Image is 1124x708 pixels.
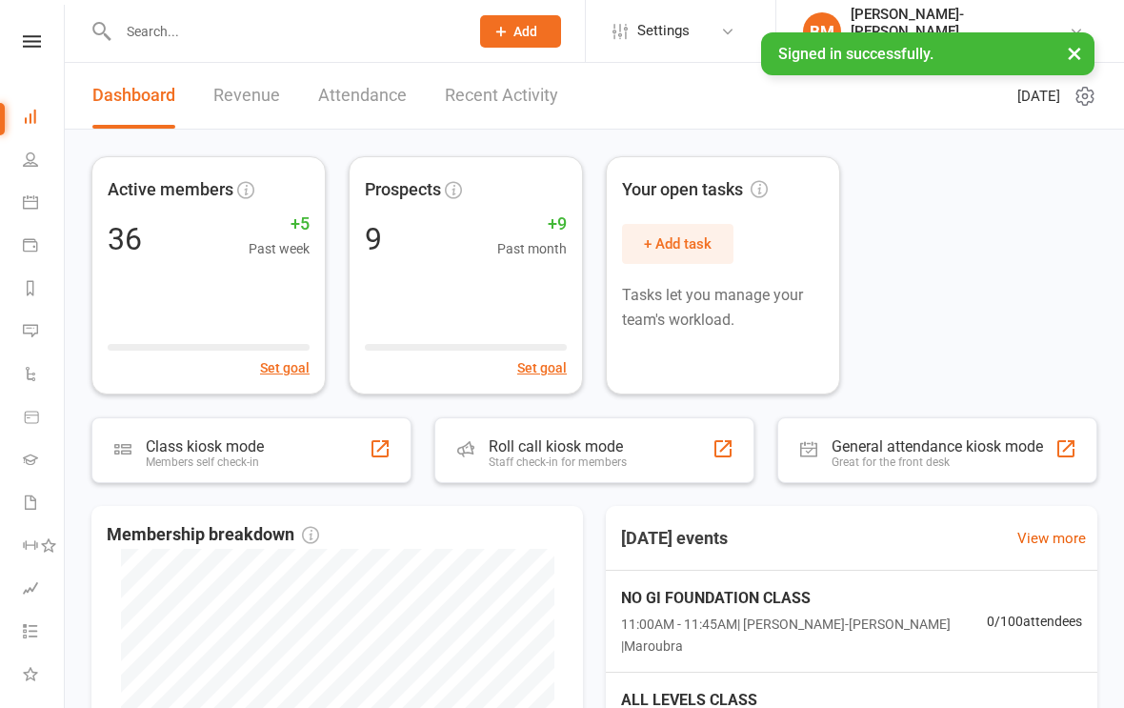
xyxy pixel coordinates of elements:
div: Class kiosk mode [146,437,264,455]
a: Dashboard [23,97,66,140]
a: Revenue [213,63,280,129]
div: Staff check-in for members [489,455,627,469]
span: Signed in successfully. [778,45,933,63]
button: + Add task [622,224,733,264]
button: × [1057,32,1092,73]
h3: [DATE] events [606,521,743,556]
a: People [23,140,66,183]
div: 36 [108,224,142,254]
button: Add [480,15,561,48]
a: Payments [23,226,66,269]
span: Add [513,24,537,39]
a: Attendance [318,63,407,129]
input: Search... [112,18,455,45]
span: [DATE] [1017,85,1060,108]
span: Settings [637,10,690,52]
div: [PERSON_NAME]-[PERSON_NAME] [851,6,1069,40]
a: What's New [23,655,66,698]
div: BM [803,12,841,51]
a: Product Sales [23,397,66,440]
a: View more [1017,527,1086,550]
span: 11:00AM - 11:45AM | [PERSON_NAME]-[PERSON_NAME] | Maroubra [621,614,987,657]
div: Roll call kiosk mode [489,437,627,455]
a: Recent Activity [445,63,558,129]
span: Active members [108,176,233,204]
span: Past month [497,238,567,259]
a: Calendar [23,183,66,226]
div: Great for the front desk [832,455,1043,469]
span: Membership breakdown [107,521,319,549]
span: +9 [497,211,567,238]
a: Reports [23,269,66,312]
button: Set goal [260,357,310,378]
a: Dashboard [92,63,175,129]
div: General attendance kiosk mode [832,437,1043,455]
div: Members self check-in [146,455,264,469]
span: 0 / 100 attendees [987,611,1082,632]
span: Prospects [365,176,441,204]
div: 9 [365,224,382,254]
a: Assessments [23,569,66,612]
span: NO GI FOUNDATION CLASS [621,586,987,611]
span: +5 [249,211,310,238]
p: Tasks let you manage your team's workload. [622,283,824,332]
span: Past week [249,238,310,259]
button: Set goal [517,357,567,378]
span: Your open tasks [622,176,768,204]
